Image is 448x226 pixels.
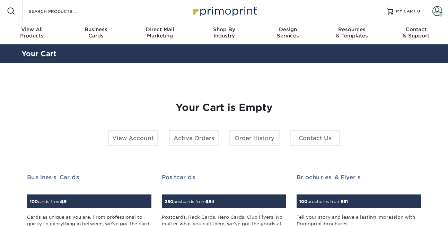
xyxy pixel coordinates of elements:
span: 250 [165,199,173,204]
div: Cards [64,26,128,39]
a: View Account [108,130,158,146]
h2: Brochures & Flyers [297,174,421,181]
a: Resources& Templates [320,22,384,44]
span: Direct Mail [128,26,192,33]
span: 0 [417,9,420,14]
a: Shop ByIndustry [192,22,256,44]
span: 100 [299,199,307,204]
div: & Support [384,26,448,39]
span: $ [341,199,343,204]
span: Resources [320,26,384,33]
small: brochures from [299,199,348,204]
a: Contact Us [290,130,340,146]
h1: Your Cart is Empty [27,102,421,114]
a: Active Orders [169,130,219,146]
span: $ [206,199,209,204]
h2: Postcards [162,174,286,181]
span: 54 [209,199,214,204]
div: Industry [192,26,256,39]
span: 100 [30,199,38,204]
span: $ [61,199,64,204]
input: SEARCH PRODUCTS..... [28,7,96,15]
h2: Business Cards [27,174,151,181]
a: Your Cart [21,50,56,58]
a: Order History [229,130,280,146]
img: Primoprint [190,3,259,18]
span: 9 [64,199,67,204]
a: DesignServices [256,22,320,44]
div: Services [256,26,320,39]
span: Business [64,26,128,33]
small: cards from [30,199,67,204]
span: Design [256,26,320,33]
span: Contact [384,26,448,33]
small: postcards from [165,199,214,204]
a: Contact& Support [384,22,448,44]
a: BusinessCards [64,22,128,44]
div: & Templates [320,26,384,39]
div: Marketing [128,26,192,39]
span: MY CART [396,8,416,14]
a: Direct MailMarketing [128,22,192,44]
span: Shop By [192,26,256,33]
span: 61 [343,199,348,204]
